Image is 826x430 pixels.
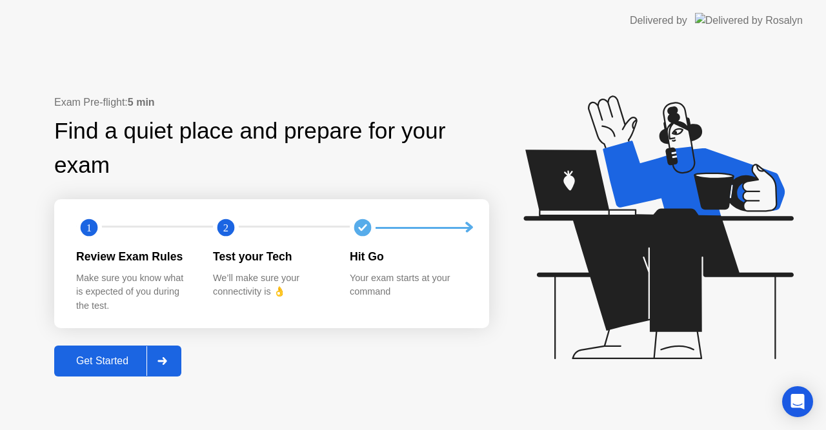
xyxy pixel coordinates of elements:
[782,386,813,417] div: Open Intercom Messenger
[128,97,155,108] b: 5 min
[54,95,489,110] div: Exam Pre-flight:
[76,248,192,265] div: Review Exam Rules
[86,222,92,234] text: 1
[630,13,687,28] div: Delivered by
[58,355,146,367] div: Get Started
[223,222,228,234] text: 2
[76,271,192,313] div: Make sure you know what is expected of you during the test.
[213,271,329,299] div: We’ll make sure your connectivity is 👌
[350,248,466,265] div: Hit Go
[213,248,329,265] div: Test your Tech
[350,271,466,299] div: Your exam starts at your command
[54,346,181,376] button: Get Started
[695,13,803,28] img: Delivered by Rosalyn
[54,114,489,182] div: Find a quiet place and prepare for your exam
